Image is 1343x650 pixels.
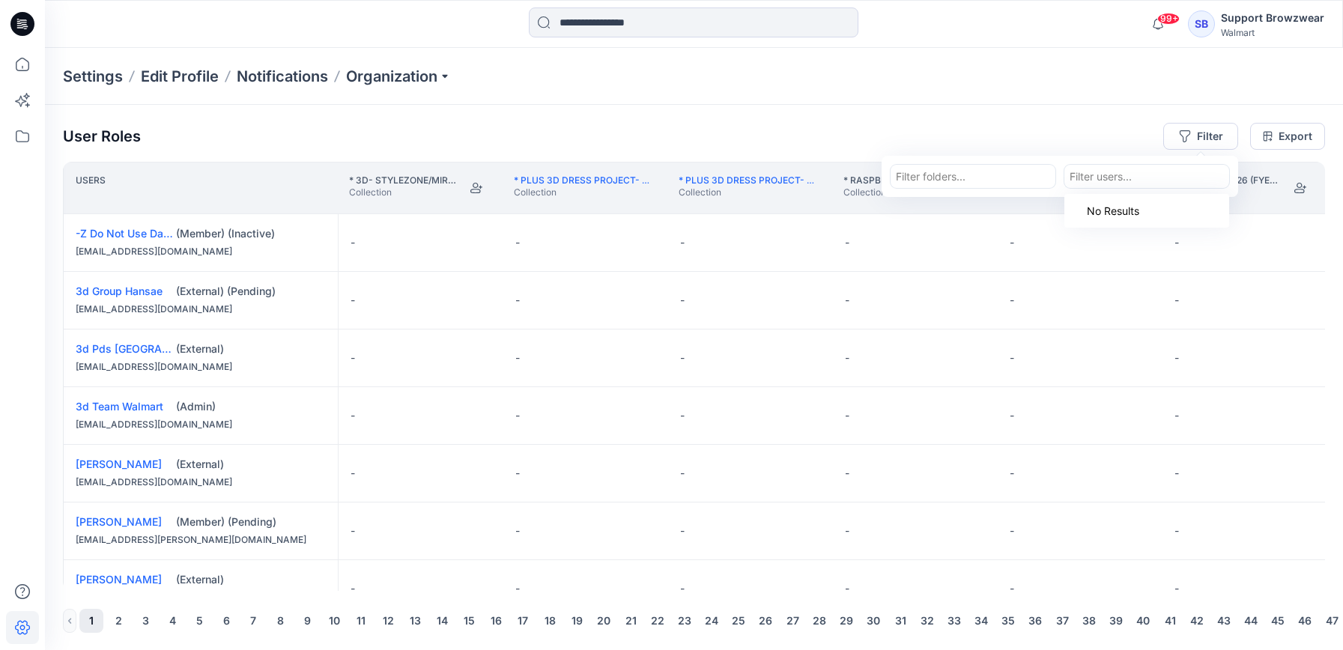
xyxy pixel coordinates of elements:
[845,293,849,308] p: -
[1212,609,1236,633] button: 43
[176,572,326,587] div: (External)
[1064,197,1148,225] div: No Results
[351,408,355,423] p: -
[646,609,670,633] button: 22
[1158,609,1182,633] button: 41
[1010,581,1014,596] p: -
[780,609,804,633] button: 27
[351,523,355,538] p: -
[351,581,355,596] p: -
[76,458,162,470] a: [PERSON_NAME]
[351,235,355,250] p: -
[322,609,346,633] button: 10
[515,350,520,365] p: -
[969,609,993,633] button: 34
[176,226,326,241] div: (Member) (Inactive)
[942,609,966,633] button: 33
[680,235,685,250] p: -
[1174,581,1179,596] p: -
[679,186,819,198] p: Collection
[1010,235,1014,250] p: -
[376,609,400,633] button: 12
[1250,123,1325,150] a: Export
[845,408,849,423] p: -
[888,609,912,633] button: 31
[680,466,685,481] p: -
[1163,123,1238,150] button: Filter
[76,342,221,355] a: 3d Pds [GEOGRAPHIC_DATA]
[76,532,326,547] div: [EMAIL_ADDRESS][PERSON_NAME][DOMAIN_NAME]
[1293,609,1317,633] button: 46
[843,186,951,198] p: Collection
[1266,609,1290,633] button: 45
[1188,10,1215,37] div: SB
[1221,9,1324,27] div: Support Browzwear
[1174,408,1179,423] p: -
[1174,293,1179,308] p: -
[515,293,520,308] p: -
[680,293,685,308] p: -
[843,174,951,186] p: * Raspberry AI TT S1 FYE25
[1185,609,1209,633] button: 42
[351,466,355,481] p: -
[176,284,326,299] div: (External) (Pending)
[241,609,265,633] button: 7
[1077,609,1101,633] button: 38
[845,350,849,365] p: -
[673,609,697,633] button: 23
[403,609,427,633] button: 13
[1174,466,1179,481] p: -
[1239,609,1263,633] button: 44
[349,174,457,186] p: * 3D- Stylezone/Miro Demo Collection
[727,609,751,633] button: 25
[515,581,520,596] p: -
[807,609,831,633] button: 28
[680,350,685,365] p: -
[295,609,319,633] button: 9
[76,515,162,528] a: [PERSON_NAME]
[76,285,163,297] a: 3d Group Hansae
[133,609,157,633] button: 3
[76,302,326,317] div: [EMAIL_ADDRESS][DOMAIN_NAME]
[845,466,849,481] p: -
[1010,523,1014,538] p: -
[1010,408,1014,423] p: -
[160,609,184,633] button: 4
[845,235,849,250] p: -
[861,609,885,633] button: 30
[1287,174,1314,201] button: Join
[176,399,326,414] div: (Admin)
[538,609,562,633] button: 18
[565,609,589,633] button: 19
[268,609,292,633] button: 8
[351,293,355,308] p: -
[754,609,777,633] button: 26
[592,609,616,633] button: 20
[141,66,219,87] a: Edit Profile
[845,581,849,596] p: -
[834,609,858,633] button: 29
[511,609,535,633] button: 17
[514,174,694,186] a: * Plus 3D Dress Project- S1 FYE 2025
[915,609,939,633] button: 32
[463,174,490,201] button: Join
[76,359,326,374] div: [EMAIL_ADDRESS][DOMAIN_NAME]
[1050,609,1074,633] button: 37
[63,127,141,145] p: User Roles
[1131,609,1155,633] button: 40
[176,514,326,529] div: (Member) (Pending)
[680,581,685,596] p: -
[457,609,481,633] button: 15
[1104,609,1128,633] button: 39
[1023,609,1047,633] button: 36
[237,66,328,87] a: Notifications
[515,235,520,250] p: -
[349,186,457,198] p: Collection
[515,408,520,423] p: -
[76,227,275,240] a: -Z Do Not Use Dartiza [PERSON_NAME]
[619,609,643,633] button: 21
[76,590,326,605] div: [EMAIL_ADDRESS][DOMAIN_NAME]
[679,174,861,186] a: * Plus 3D Dress Project- S2 FYE 2025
